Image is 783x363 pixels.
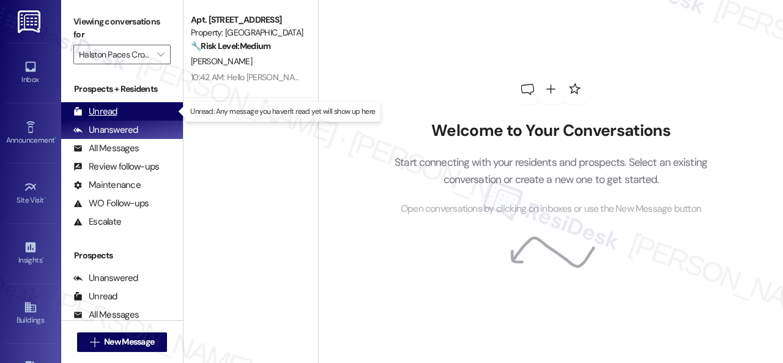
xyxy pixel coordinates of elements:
[6,297,55,330] a: Buildings
[191,26,304,39] div: Property: [GEOGRAPHIC_DATA]
[42,254,44,263] span: •
[376,154,726,189] p: Start connecting with your residents and prospects. Select an existing conversation or create a n...
[73,290,117,303] div: Unread
[191,13,304,26] div: Apt. [STREET_ADDRESS]
[73,12,171,45] label: Viewing conversations for
[191,40,270,51] strong: 🔧 Risk Level: Medium
[61,83,183,95] div: Prospects + Residents
[157,50,164,59] i: 
[104,335,154,348] span: New Message
[73,215,121,228] div: Escalate
[401,201,701,217] span: Open conversations by clicking on inboxes or use the New Message button
[6,237,55,270] a: Insights •
[44,194,46,203] span: •
[190,107,375,117] p: Unread: Any message you haven't read yet will show up here
[18,10,43,33] img: ResiDesk Logo
[73,142,139,155] div: All Messages
[90,337,99,347] i: 
[54,134,56,143] span: •
[73,124,138,137] div: Unanswered
[61,249,183,262] div: Prospects
[77,332,168,352] button: New Message
[73,160,159,173] div: Review follow-ups
[73,179,141,192] div: Maintenance
[6,177,55,210] a: Site Visit •
[79,45,151,64] input: All communities
[73,105,117,118] div: Unread
[6,56,55,89] a: Inbox
[191,56,252,67] span: [PERSON_NAME]
[73,197,149,210] div: WO Follow-ups
[73,272,138,285] div: Unanswered
[376,121,726,141] h2: Welcome to Your Conversations
[73,309,139,321] div: All Messages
